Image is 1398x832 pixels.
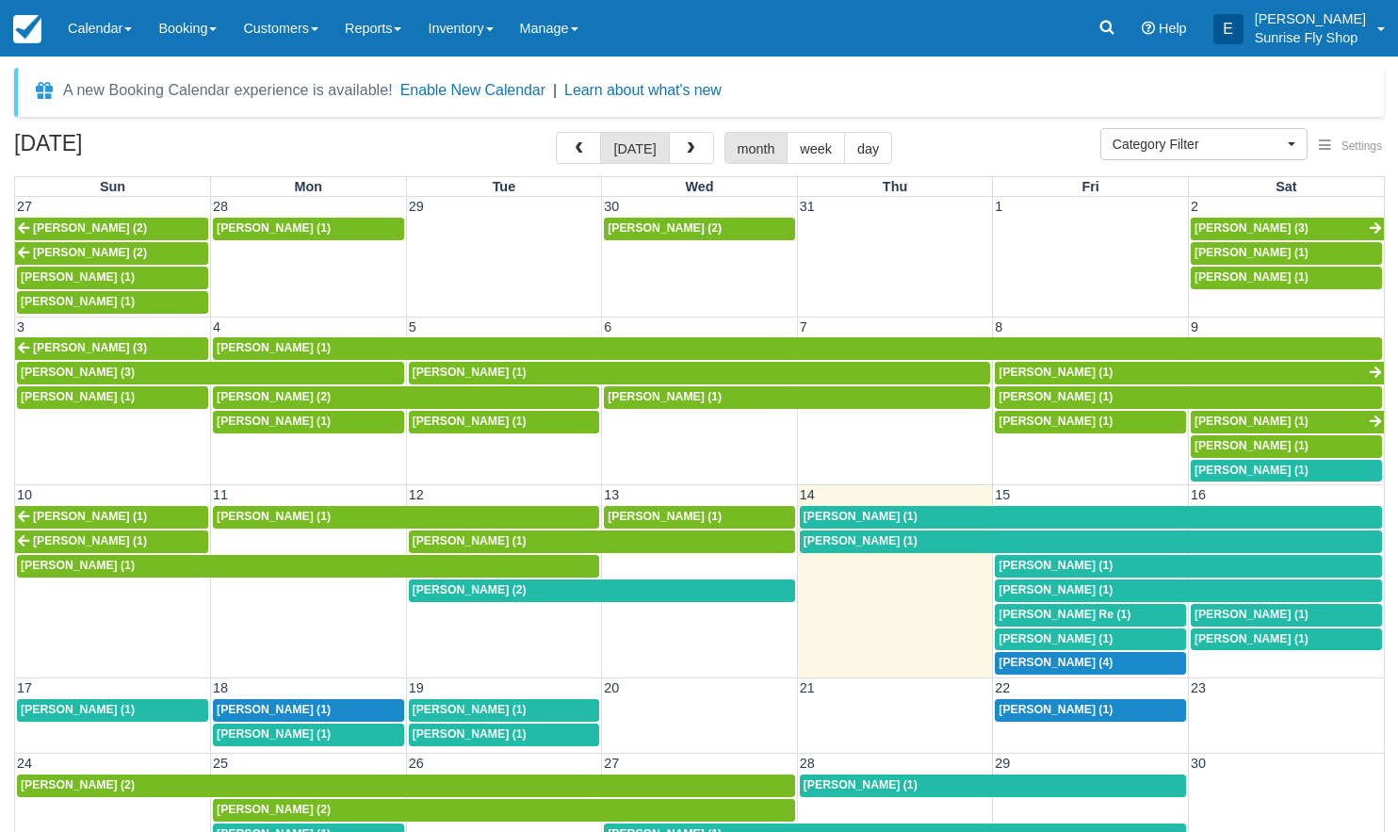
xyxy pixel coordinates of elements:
[999,608,1130,621] span: [PERSON_NAME] Re (1)
[413,727,527,741] span: [PERSON_NAME] (1)
[217,803,331,816] span: [PERSON_NAME] (2)
[1100,128,1308,160] button: Category Filter
[217,415,331,428] span: [PERSON_NAME] (1)
[602,199,621,214] span: 30
[217,390,331,403] span: [PERSON_NAME] (2)
[15,756,34,771] span: 24
[604,386,990,409] a: [PERSON_NAME] (1)
[1189,487,1208,502] span: 16
[993,199,1004,214] span: 1
[17,362,404,384] a: [PERSON_NAME] (3)
[409,579,795,602] a: [PERSON_NAME] (2)
[1191,267,1382,289] a: [PERSON_NAME] (1)
[995,699,1186,722] a: [PERSON_NAME] (1)
[995,386,1382,409] a: [PERSON_NAME] (1)
[800,775,1186,797] a: [PERSON_NAME] (1)
[1191,242,1382,265] a: [PERSON_NAME] (1)
[800,506,1382,529] a: [PERSON_NAME] (1)
[995,652,1186,675] a: [PERSON_NAME] (4)
[1189,319,1200,334] span: 9
[800,530,1382,553] a: [PERSON_NAME] (1)
[1195,415,1309,428] span: [PERSON_NAME] (1)
[608,390,722,403] span: [PERSON_NAME] (1)
[409,724,600,746] a: [PERSON_NAME] (1)
[213,699,404,722] a: [PERSON_NAME] (1)
[33,534,147,547] span: [PERSON_NAME] (1)
[1255,28,1366,47] p: Sunrise Fly Shop
[1191,628,1382,651] a: [PERSON_NAME] (1)
[400,81,545,100] button: Enable New Calendar
[1195,270,1309,284] span: [PERSON_NAME] (1)
[798,487,817,502] span: 14
[211,199,230,214] span: 28
[999,703,1113,716] span: [PERSON_NAME] (1)
[211,319,222,334] span: 4
[553,82,557,98] span: |
[213,337,1382,360] a: [PERSON_NAME] (1)
[217,341,331,354] span: [PERSON_NAME] (1)
[1191,411,1384,433] a: [PERSON_NAME] (1)
[1195,439,1309,452] span: [PERSON_NAME] (1)
[993,487,1012,502] span: 15
[33,221,147,235] span: [PERSON_NAME] (2)
[999,366,1113,379] span: [PERSON_NAME] (1)
[604,506,795,529] a: [PERSON_NAME] (1)
[1191,218,1384,240] a: [PERSON_NAME] (3)
[21,270,135,284] span: [PERSON_NAME] (1)
[995,579,1382,602] a: [PERSON_NAME] (1)
[604,218,795,240] a: [PERSON_NAME] (2)
[685,179,713,194] span: Wed
[602,487,621,502] span: 13
[407,756,426,771] span: 26
[1195,608,1309,621] span: [PERSON_NAME] (1)
[33,341,147,354] span: [PERSON_NAME] (3)
[798,756,817,771] span: 28
[21,559,135,572] span: [PERSON_NAME] (1)
[1195,221,1309,235] span: [PERSON_NAME] (3)
[409,411,600,433] a: [PERSON_NAME] (1)
[1276,179,1296,194] span: Sat
[1191,435,1382,458] a: [PERSON_NAME] (1)
[995,411,1186,433] a: [PERSON_NAME] (1)
[787,132,845,164] button: week
[804,510,918,523] span: [PERSON_NAME] (1)
[602,319,613,334] span: 6
[100,179,125,194] span: Sun
[409,699,600,722] a: [PERSON_NAME] (1)
[407,319,418,334] span: 5
[804,778,918,791] span: [PERSON_NAME] (1)
[413,703,527,716] span: [PERSON_NAME] (1)
[15,242,208,265] a: [PERSON_NAME] (2)
[999,632,1113,645] span: [PERSON_NAME] (1)
[1341,139,1382,153] span: Settings
[1142,22,1155,35] i: Help
[407,680,426,695] span: 19
[211,680,230,695] span: 18
[217,510,331,523] span: [PERSON_NAME] (1)
[883,179,907,194] span: Thu
[608,510,722,523] span: [PERSON_NAME] (1)
[15,530,208,553] a: [PERSON_NAME] (1)
[1113,135,1283,154] span: Category Filter
[844,132,892,164] button: day
[213,724,404,746] a: [PERSON_NAME] (1)
[211,756,230,771] span: 25
[15,337,208,360] a: [PERSON_NAME] (3)
[995,628,1186,651] a: [PERSON_NAME] (1)
[798,319,809,334] span: 7
[608,221,722,235] span: [PERSON_NAME] (2)
[602,756,621,771] span: 27
[17,291,208,314] a: [PERSON_NAME] (1)
[217,703,331,716] span: [PERSON_NAME] (1)
[17,386,208,409] a: [PERSON_NAME] (1)
[295,179,323,194] span: Mon
[407,487,426,502] span: 12
[1159,21,1187,36] span: Help
[999,559,1113,572] span: [PERSON_NAME] (1)
[407,199,426,214] span: 29
[1195,246,1309,259] span: [PERSON_NAME] (1)
[1195,464,1309,477] span: [PERSON_NAME] (1)
[21,778,135,791] span: [PERSON_NAME] (2)
[15,218,208,240] a: [PERSON_NAME] (2)
[409,362,991,384] a: [PERSON_NAME] (1)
